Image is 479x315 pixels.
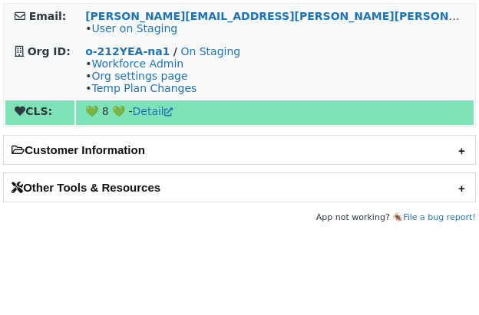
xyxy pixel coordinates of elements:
[85,57,197,94] span: • • •
[4,173,475,202] h2: Other Tools & Resources
[173,45,177,57] strong: /
[180,45,240,57] a: On Staging
[85,22,177,34] span: •
[133,105,173,117] a: Detail
[76,100,474,125] td: 💚 8 💚 -
[91,22,177,34] a: User on Staging
[4,136,475,164] h2: Customer Information
[3,210,476,225] footer: App not working? 🪳
[85,45,170,57] a: o-212YEA-na1
[91,70,187,82] a: Org settings page
[28,45,71,57] strong: Org ID:
[403,212,476,222] a: File a bug report!
[91,82,197,94] a: Temp Plan Changes
[15,105,52,117] strong: CLS:
[29,10,67,22] strong: Email:
[91,57,183,70] a: Workforce Admin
